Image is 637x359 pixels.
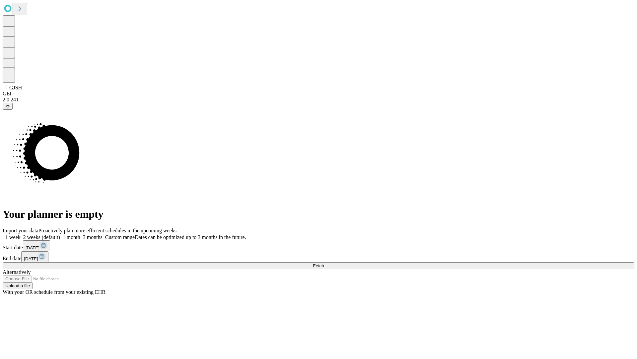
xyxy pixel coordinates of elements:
span: 2 weeks (default) [23,234,60,240]
span: Proactively plan more efficient schedules in the upcoming weeks. [38,228,178,233]
div: End date [3,251,634,262]
span: Fetch [313,263,324,268]
button: @ [3,103,13,110]
span: [DATE] [26,245,39,250]
span: 3 months [83,234,103,240]
div: Start date [3,240,634,251]
span: 1 month [63,234,80,240]
span: Dates can be optimized up to 3 months in the future. [135,234,246,240]
span: GJSH [9,85,22,90]
h1: Your planner is empty [3,208,634,220]
span: With your OR schedule from your existing EHR [3,289,106,295]
button: Upload a file [3,282,33,289]
span: [DATE] [24,256,38,261]
span: @ [5,104,10,109]
span: Import your data [3,228,38,233]
div: GEI [3,91,634,97]
button: [DATE] [23,240,50,251]
div: 2.0.241 [3,97,634,103]
button: Fetch [3,262,634,269]
span: 1 week [5,234,21,240]
button: [DATE] [21,251,48,262]
span: Custom range [105,234,135,240]
span: Alternatively [3,269,31,275]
